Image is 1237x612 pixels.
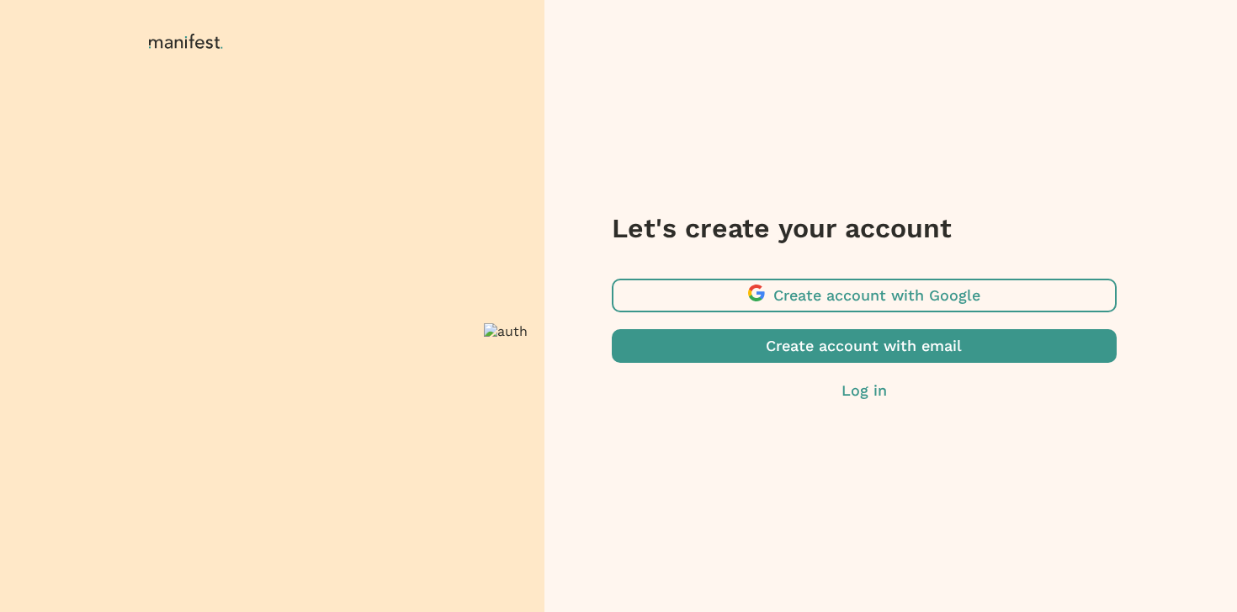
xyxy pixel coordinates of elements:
button: Create account with Google [612,279,1117,312]
h3: Let's create your account [612,211,1117,245]
img: auth [484,323,528,339]
button: Create account with email [612,329,1117,363]
button: Log in [612,380,1117,402]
